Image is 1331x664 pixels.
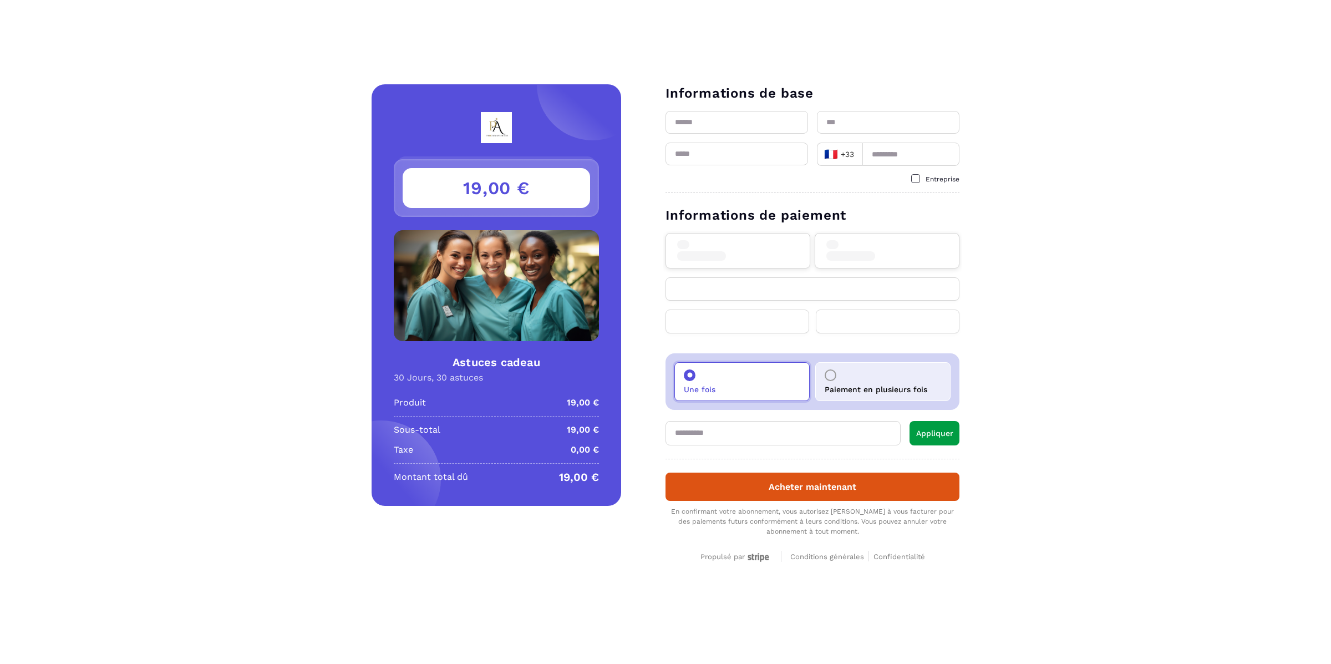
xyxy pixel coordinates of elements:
[700,553,772,562] div: Propulsé par
[665,206,959,224] h3: Informations de paiement
[665,84,959,102] h3: Informations de base
[665,506,959,536] div: En confirmant votre abonnement, vous autorisez [PERSON_NAME] à vous facturer pour des paiements f...
[567,396,599,409] p: 19,00 €
[394,230,599,341] img: Product Image
[559,470,599,484] p: 19,00 €
[857,146,859,163] input: Search for option
[567,423,599,437] p: 19,00 €
[571,443,599,457] p: 0,00 €
[824,146,855,162] span: +33
[700,551,772,561] a: Propulsé par
[684,385,715,394] p: Une fois
[451,112,542,143] img: logo
[873,551,925,561] a: Confidentialité
[394,372,599,383] p: 30 Jours, 30 astuces
[817,143,862,166] div: Search for option
[394,396,426,409] p: Produit
[665,473,959,501] button: Acheter maintenant
[824,146,838,162] span: 🇫🇷
[403,168,590,208] h3: 19,00 €
[790,553,864,561] span: Conditions générales
[926,175,959,183] span: Entreprise
[910,421,959,445] button: Appliquer
[394,354,599,370] h4: Astuces cadeau
[873,553,925,561] span: Confidentialité
[790,551,869,561] a: Conditions générales
[825,385,927,394] p: Paiement en plusieurs fois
